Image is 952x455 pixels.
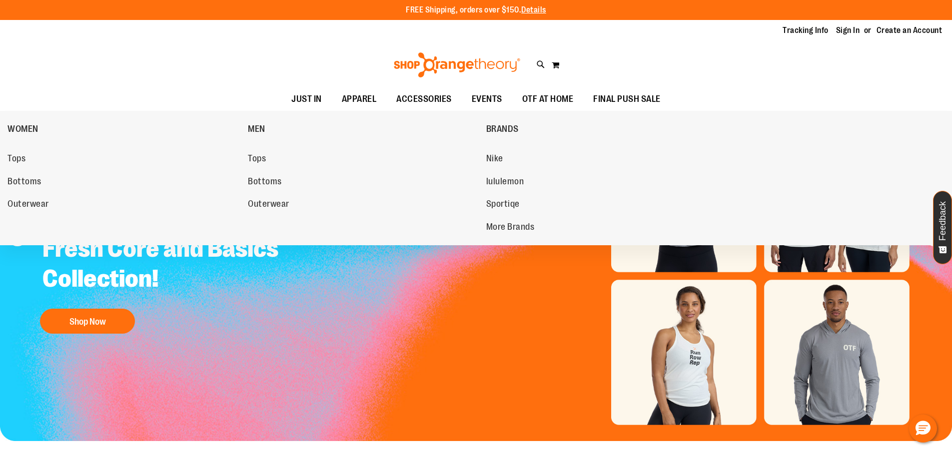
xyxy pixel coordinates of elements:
a: EVENTS [462,88,512,111]
a: WOMEN [7,116,243,142]
span: BRANDS [486,124,519,136]
a: Sign In [836,25,860,36]
span: Nike [486,153,503,166]
span: Outerwear [248,199,289,211]
span: Sportiqe [486,199,520,211]
span: ACCESSORIES [396,88,452,110]
a: BRANDS [486,116,722,142]
a: ACCESSORIES [386,88,462,111]
span: EVENTS [472,88,502,110]
span: WOMEN [7,124,38,136]
span: APPAREL [342,88,377,110]
span: Bottoms [248,176,282,189]
a: OTF AT HOME [512,88,584,111]
button: Shop Now [40,309,135,334]
span: lululemon [486,176,524,189]
a: MEN [248,116,481,142]
a: FINAL PUSH SALE [583,88,671,111]
img: Shop Orangetheory [392,52,522,77]
a: Tracking Info [783,25,829,36]
span: Outerwear [7,199,49,211]
button: Feedback - Show survey [933,191,952,264]
a: Create an Account [877,25,943,36]
button: Hello, have a question? Let’s chat. [909,415,937,443]
span: MEN [248,124,265,136]
span: Tops [7,153,25,166]
a: Details [521,5,546,14]
p: FREE Shipping, orders over $150. [406,4,546,16]
span: Feedback [938,201,948,241]
span: FINAL PUSH SALE [593,88,661,110]
span: JUST IN [291,88,322,110]
a: Fresh Core and Basics Collection! Shop Now [35,226,301,339]
span: Tops [248,153,266,166]
a: JUST IN [281,88,332,111]
span: Bottoms [7,176,41,189]
span: More Brands [486,222,535,234]
a: APPAREL [332,88,387,111]
span: OTF AT HOME [522,88,574,110]
h2: Fresh Core and Basics Collection! [35,226,301,304]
